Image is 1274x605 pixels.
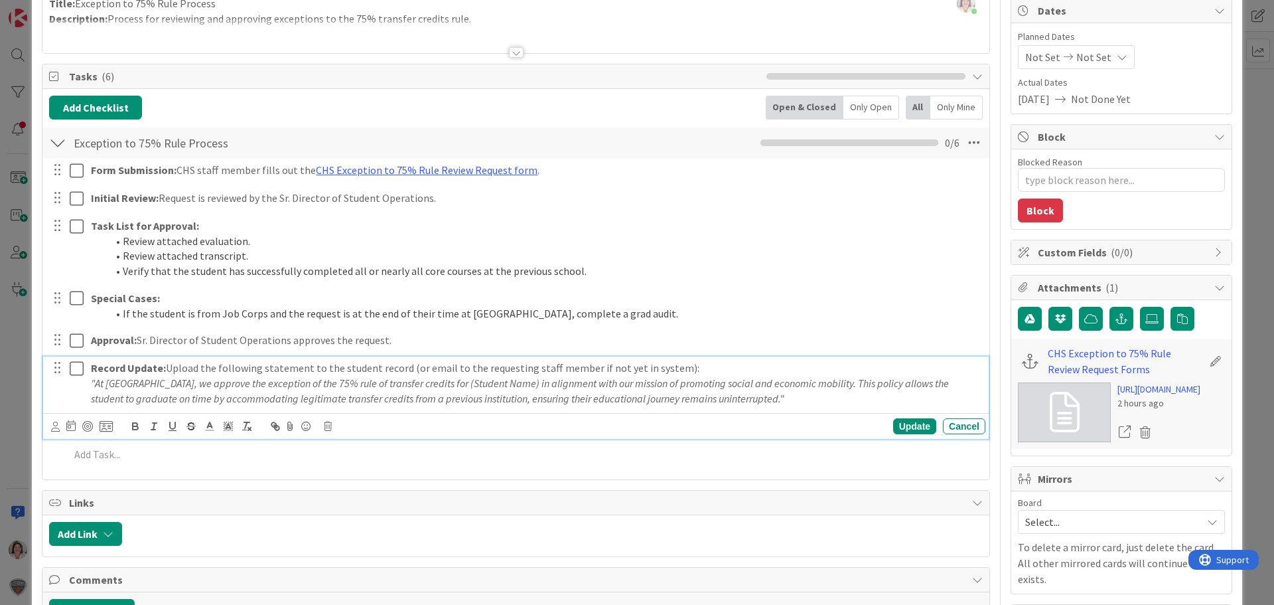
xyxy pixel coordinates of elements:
[1076,49,1111,65] span: Not Set
[893,418,936,434] div: Update
[1048,345,1202,377] a: CHS Exception to 75% Rule Review Request Forms
[102,70,114,83] span: ( 6 )
[1038,3,1208,19] span: Dates
[1117,383,1200,396] a: [URL][DOMAIN_NAME]
[945,135,959,151] span: 0 / 6
[1105,281,1118,294] span: ( 1 )
[49,96,142,120] button: Add Checklist
[107,248,980,264] li: Review attached transcript.
[1111,246,1133,259] span: ( 0/0 )
[91,163,177,177] strong: Form Submission:
[1025,513,1195,531] span: Select...
[49,11,983,27] p: Process for reviewing and approving exceptions to the 75% transfer credits rule.
[906,96,930,120] div: All
[69,572,965,588] span: Comments
[1018,156,1082,168] label: Blocked Reason
[1018,539,1225,587] p: To delete a mirror card, just delete the card. All other mirrored cards will continue to exists.
[69,68,760,84] span: Tasks
[107,264,980,279] li: Verify that the student has successfully completed all or nearly all core courses at the previous...
[943,418,985,434] div: Cancel
[91,361,980,376] p: Upload the following statement to the student record (or email to the requesting staff member if ...
[1038,471,1208,487] span: Mirrors
[91,361,166,375] strong: Record Update:
[91,333,137,347] strong: Approval:
[49,522,122,546] button: Add Link
[1038,129,1208,145] span: Block
[1038,280,1208,296] span: Attachments
[316,163,537,177] a: CHS Exception to 75% Rule Review Request form
[1018,91,1050,107] span: [DATE]
[1018,199,1063,222] button: Block
[107,306,980,321] li: If the student is from Job Corps and the request is at the end of their time at [GEOGRAPHIC_DATA]...
[1038,244,1208,260] span: Custom Fields
[1018,30,1225,44] span: Planned Dates
[1117,424,1132,441] a: Open
[1018,76,1225,90] span: Actual Dates
[91,191,159,205] strong: Initial Review:
[930,96,983,120] div: Only Mine
[69,495,965,511] span: Links
[91,219,199,232] strong: Task List for Approval:
[1071,91,1131,107] span: Not Done Yet
[1018,498,1042,507] span: Board
[91,163,980,178] p: CHS staff member fills out the .
[91,292,160,305] strong: Special Cases:
[91,191,980,206] p: Request is reviewed by the Sr. Director of Student Operations.
[91,333,980,348] p: Sr. Director of Student Operations approves the request.
[1025,49,1060,65] span: Not Set
[91,377,951,405] em: "At [GEOGRAPHIC_DATA], we approve the exception of the 75% rule of transfer credits for (Student ...
[766,96,843,120] div: Open & Closed
[28,2,60,18] span: Support
[49,12,107,25] strong: Description:
[69,131,368,155] input: Add Checklist...
[843,96,899,120] div: Only Open
[1117,396,1200,410] div: 2 hours ago
[107,234,980,249] li: Review attached evaluation.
